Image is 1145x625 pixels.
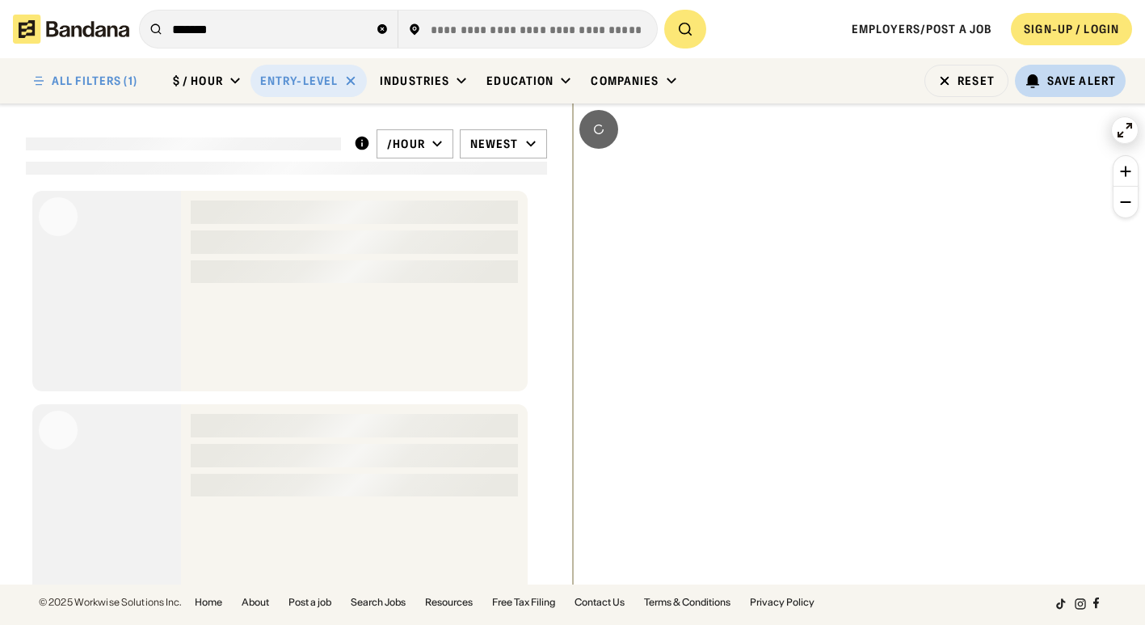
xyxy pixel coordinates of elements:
div: Companies [591,74,659,88]
div: SIGN-UP / LOGIN [1024,22,1119,36]
a: Home [195,598,222,607]
a: Terms & Conditions [644,598,730,607]
div: grid [26,184,547,585]
div: Entry-Level [260,74,338,88]
a: Contact Us [575,598,625,607]
div: ALL FILTERS (1) [52,75,137,87]
a: About [242,598,269,607]
a: Post a job [288,598,331,607]
a: Resources [425,598,473,607]
div: Education [486,74,554,88]
div: Save Alert [1047,74,1116,88]
div: © 2025 Workwise Solutions Inc. [39,598,182,607]
a: Privacy Policy [750,598,815,607]
div: Industries [380,74,449,88]
img: Bandana logotype [13,15,129,44]
a: Employers/Post a job [852,22,991,36]
div: Reset [958,75,995,87]
div: $ / hour [173,74,223,88]
div: Newest [470,137,519,151]
a: Search Jobs [351,598,406,607]
div: /hour [387,137,425,151]
a: Free Tax Filing [492,598,555,607]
